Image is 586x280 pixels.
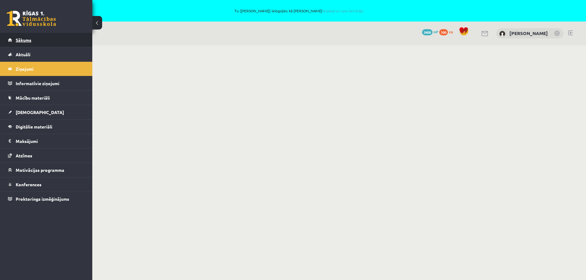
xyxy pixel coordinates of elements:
[439,29,448,35] span: 100
[8,192,85,206] a: Proktoringa izmēģinājums
[422,29,433,35] span: 3400
[16,52,30,57] span: Aktuāli
[8,163,85,177] a: Motivācijas programma
[433,29,438,34] span: mP
[16,134,85,148] legend: Maksājumi
[322,8,364,13] a: Atpakaļ uz savu lietotāju
[439,29,456,34] a: 100 xp
[8,177,85,191] a: Konferences
[16,109,64,115] span: [DEMOGRAPHIC_DATA]
[16,167,64,173] span: Motivācijas programma
[8,120,85,134] a: Digitālie materiāli
[8,105,85,119] a: [DEMOGRAPHIC_DATA]
[16,153,32,158] span: Atzīmes
[16,95,50,101] span: Mācību materiāli
[8,47,85,61] a: Aktuāli
[7,11,56,26] a: Rīgas 1. Tālmācības vidusskola
[509,30,548,36] a: [PERSON_NAME]
[422,29,438,34] a: 3400 mP
[16,37,31,43] span: Sākums
[16,124,52,129] span: Digitālie materiāli
[16,76,85,90] legend: Informatīvie ziņojumi
[8,134,85,148] a: Maksājumi
[449,29,453,34] span: xp
[16,182,42,187] span: Konferences
[8,76,85,90] a: Informatīvie ziņojumi
[8,62,85,76] a: Ziņojumi
[16,196,69,202] span: Proktoringa izmēģinājums
[8,33,85,47] a: Sākums
[8,91,85,105] a: Mācību materiāli
[16,62,85,76] legend: Ziņojumi
[71,9,528,13] span: Tu ([PERSON_NAME]) ielogojies kā [PERSON_NAME]
[8,148,85,163] a: Atzīmes
[499,31,505,37] img: Markuss Bāliņš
